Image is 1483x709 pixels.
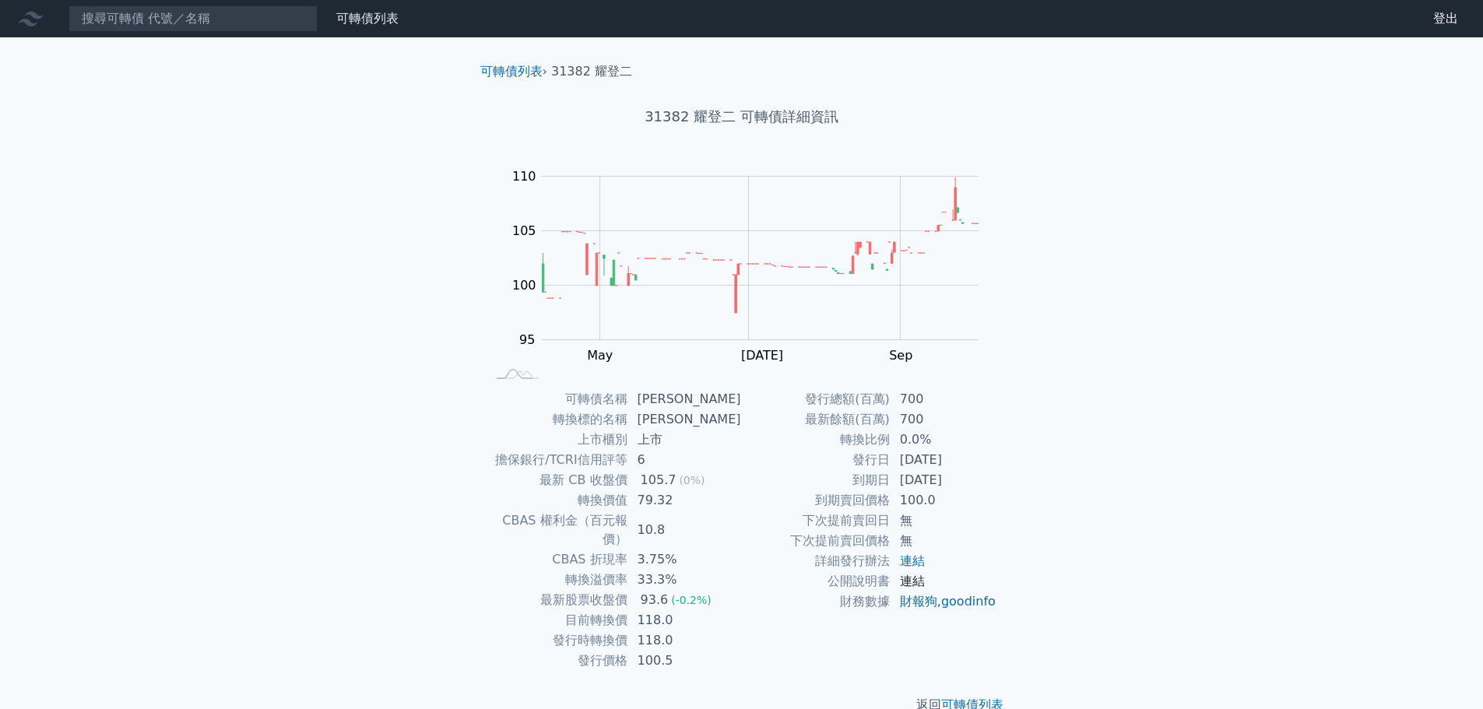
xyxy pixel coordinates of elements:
td: [DATE] [891,470,997,490]
td: 發行總額(百萬) [742,389,891,409]
td: 可轉債名稱 [487,389,628,409]
tspan: 100 [512,278,536,293]
td: 到期日 [742,470,891,490]
td: CBAS 權利金（百元報價） [487,511,628,549]
td: 最新餘額(百萬) [742,409,891,430]
td: 100.0 [891,490,997,511]
td: 轉換標的名稱 [487,409,628,430]
td: 最新 CB 收盤價 [487,470,628,490]
h1: 31382 耀登二 可轉債詳細資訊 [468,106,1016,128]
td: 最新股票收盤價 [487,590,628,610]
td: 79.32 [628,490,742,511]
td: 發行時轉換價 [487,630,628,651]
li: › [480,62,547,81]
td: 上市櫃別 [487,430,628,450]
td: 下次提前賣回價格 [742,531,891,551]
td: 118.0 [628,630,742,651]
tspan: 110 [512,169,536,184]
span: (-0.2%) [671,594,712,606]
td: [DATE] [891,450,997,470]
td: 118.0 [628,610,742,630]
td: 3.75% [628,549,742,570]
a: 財報狗 [900,594,937,609]
g: Chart [504,169,1002,363]
a: 連結 [900,553,925,568]
td: 目前轉換價 [487,610,628,630]
a: 登出 [1421,6,1471,31]
td: 6 [628,450,742,470]
td: 上市 [628,430,742,450]
li: 31382 耀登二 [551,62,632,81]
td: 擔保銀行/TCRI信用評等 [487,450,628,470]
td: [PERSON_NAME] [628,389,742,409]
tspan: May [587,348,613,363]
div: 93.6 [638,591,672,609]
tspan: 105 [512,223,536,238]
a: 可轉債列表 [480,64,543,79]
td: 轉換溢價率 [487,570,628,590]
td: CBAS 折現率 [487,549,628,570]
td: 詳細發行辦法 [742,551,891,571]
td: 公開說明書 [742,571,891,591]
div: 105.7 [638,471,680,490]
td: 33.3% [628,570,742,590]
a: 可轉債列表 [336,11,399,26]
td: , [891,591,997,612]
td: 100.5 [628,651,742,671]
a: 連結 [900,574,925,588]
a: goodinfo [941,594,996,609]
td: 10.8 [628,511,742,549]
td: 700 [891,409,997,430]
td: 無 [891,531,997,551]
td: 無 [891,511,997,531]
td: 發行價格 [487,651,628,671]
td: 發行日 [742,450,891,470]
tspan: 95 [519,332,535,347]
span: (0%) [679,474,705,486]
td: [PERSON_NAME] [628,409,742,430]
td: 轉換價值 [487,490,628,511]
input: 搜尋可轉債 代號／名稱 [69,5,318,32]
td: 轉換比例 [742,430,891,450]
td: 到期賣回價格 [742,490,891,511]
td: 0.0% [891,430,997,450]
td: 財務數據 [742,591,891,612]
td: 下次提前賣回日 [742,511,891,531]
tspan: [DATE] [741,348,783,363]
td: 700 [891,389,997,409]
tspan: Sep [889,348,912,363]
